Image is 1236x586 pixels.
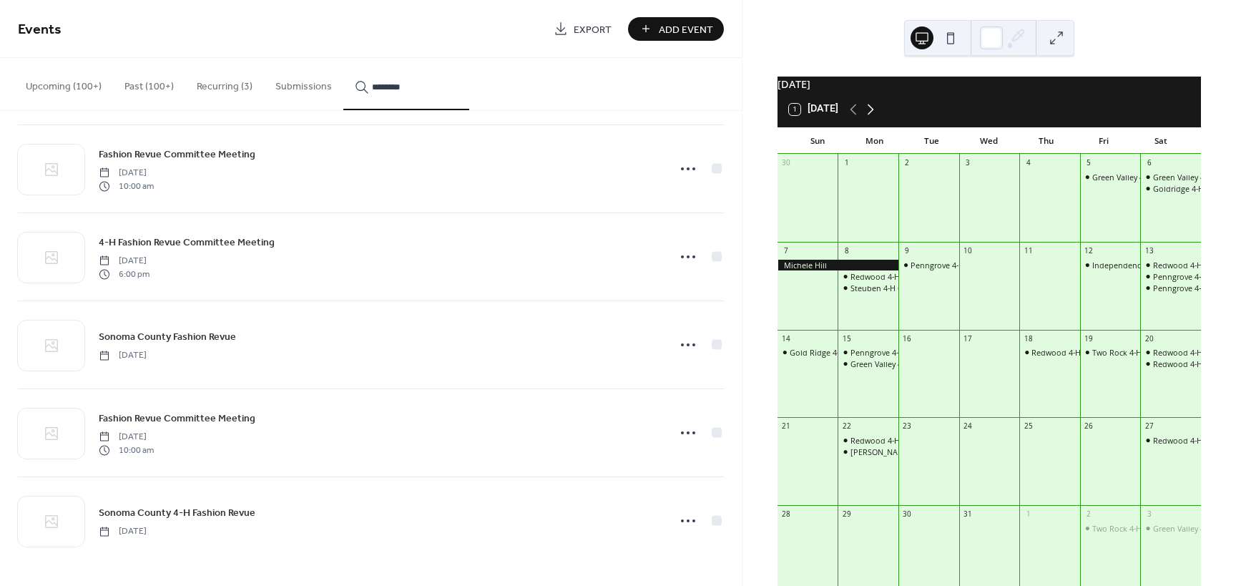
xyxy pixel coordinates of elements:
div: Redwood 4-H Club Meeting [838,271,898,282]
div: [PERSON_NAME] 4-H Sheep [850,446,951,457]
div: Independence 4-H Holiday Meeting [1080,260,1141,270]
div: 3 [1144,509,1154,519]
a: Sonoma County Fashion Revue [99,328,236,345]
div: Two Rock 4-H Sewing [1092,347,1169,358]
div: Redwood 4-H Poultry [850,435,928,446]
div: Redwood 4-H Beginning Sewing [1140,435,1201,446]
div: Wed [961,127,1018,155]
span: [DATE] [99,255,149,268]
div: 26 [1084,421,1094,431]
div: Tue [903,127,961,155]
div: Thu [1018,127,1075,155]
div: 29 [842,509,852,519]
div: Steuben 4-H Club Meeting [838,283,898,293]
a: Sonoma County 4-H Fashion Revue [99,504,255,521]
div: Green Valley 4-H Meeting [838,358,898,369]
div: 2 [1084,509,1094,519]
div: Steuben 4-H Club Meeting [850,283,947,293]
button: Past (100+) [113,58,185,109]
div: Penngrove 4-H Cooking [1140,283,1201,293]
div: 15 [842,333,852,343]
div: 4 [1024,158,1034,168]
div: Penngrove 4-H Swine [838,347,898,358]
div: Two Rock 4-H Sewing [1080,523,1141,534]
div: 11 [1024,245,1034,255]
div: Redwood 4-H Baking [1153,260,1230,270]
div: 20 [1144,333,1154,343]
div: 27 [1144,421,1154,431]
div: 30 [902,509,912,519]
span: Events [18,16,62,44]
span: Export [574,22,612,37]
span: Add Event [659,22,713,37]
div: Two Rock 4-H Sewing [1080,347,1141,358]
span: 10:00 am [99,180,154,192]
div: 23 [902,421,912,431]
div: Green Valley 4-H Projects [1140,172,1201,182]
div: Two Rock 4-H Sewing [1092,523,1169,534]
div: Redwood 4-H Poultry [838,435,898,446]
div: Redwood 4-H Crafts [1153,358,1226,369]
div: Green Valley 4-H Wreath Fundraiser [1092,172,1222,182]
div: Sun [789,127,846,155]
a: Export [543,17,622,41]
span: Fashion Revue Committee Meeting [99,411,255,426]
div: Gold Ridge 4-H Rabbits [790,347,875,358]
div: 7 [781,245,791,255]
div: 21 [781,421,791,431]
div: Green Valley 4-H Food Preservation, Baking, Arts & Crafts [1140,523,1201,534]
div: 25 [1024,421,1034,431]
div: Fri [1075,127,1132,155]
div: 3 [963,158,973,168]
div: Redwood 4-H Beef [1153,347,1221,358]
div: 12 [1084,245,1094,255]
div: 17 [963,333,973,343]
a: 4-H Fashion Revue Committee Meeting [99,234,275,250]
div: Redwood 4-H Baking [1140,260,1201,270]
div: 1 [1024,509,1034,519]
div: Penngrove 4-H Arts & Crafts [1140,271,1201,282]
span: 4-H Fashion Revue Committee Meeting [99,235,275,250]
div: 28 [781,509,791,519]
div: Goldridge 4-H Gift Making Project [1140,183,1201,194]
div: 14 [781,333,791,343]
button: 1[DATE] [784,100,843,119]
div: Penngrove 4-H Club Meeting [898,260,959,270]
div: 10 [963,245,973,255]
a: Fashion Revue Committee Meeting [99,146,255,162]
span: [DATE] [99,525,147,538]
span: Sonoma County 4-H Fashion Revue [99,506,255,521]
div: 30 [781,158,791,168]
div: Michele Hill [778,260,898,270]
div: 22 [842,421,852,431]
button: Recurring (3) [185,58,264,109]
div: Green Valley 4-H Wreath Fundraiser [1080,172,1141,182]
span: Sonoma County Fashion Revue [99,330,236,345]
div: Sat [1132,127,1190,155]
span: [DATE] [99,167,154,180]
div: [DATE] [778,77,1201,92]
div: 18 [1024,333,1034,343]
div: Penngrove 4-H Club Meeting [911,260,1016,270]
div: Gold Ridge 4-H Rabbits [778,347,838,358]
div: 16 [902,333,912,343]
div: 6 [1144,158,1154,168]
span: 10:00 am [99,444,154,456]
div: 9 [902,245,912,255]
div: 8 [842,245,852,255]
div: Canfield 4-H Sheep [838,446,898,457]
div: 13 [1144,245,1154,255]
span: [DATE] [99,431,154,444]
div: Mon [846,127,903,155]
span: Fashion Revue Committee Meeting [99,147,255,162]
div: 2 [902,158,912,168]
a: Fashion Revue Committee Meeting [99,410,255,426]
div: Redwood 4-H Club Meeting [850,271,951,282]
button: Add Event [628,17,724,41]
div: Redwood 4-H Crafts [1140,358,1201,369]
div: Independence 4-H Holiday Meeting [1092,260,1222,270]
div: 31 [963,509,973,519]
div: Redwood 4-H Beef [1140,347,1201,358]
div: 1 [842,158,852,168]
